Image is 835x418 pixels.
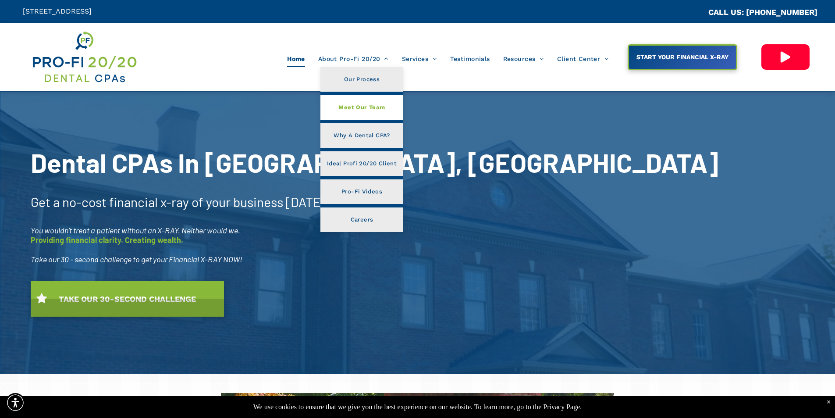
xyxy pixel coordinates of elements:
a: Resources [497,50,551,67]
span: Careers [351,214,373,225]
a: Testimonials [444,50,497,67]
span: no-cost financial x-ray [62,194,189,210]
a: Our Process [320,67,403,92]
span: Meet Our Team [338,102,385,113]
span: Why A Dental CPA? [334,130,390,141]
a: START YOUR FINANCIAL X-RAY [628,44,737,70]
a: CALL US: [PHONE_NUMBER] [708,7,817,17]
div: Accessibility Menu [6,393,25,412]
a: Ideal Profi 20/20 Client [320,151,403,176]
span: Pro-Fi Videos [341,186,382,197]
a: TAKE OUR 30-SECOND CHALLENGE [31,281,224,317]
a: Home [281,50,312,67]
span: Ideal Profi 20/20 Client [327,158,397,169]
a: Services [395,50,444,67]
span: START YOUR FINANCIAL X-RAY [633,49,732,65]
a: Careers [320,207,403,232]
span: [STREET_ADDRESS] [23,7,92,15]
img: Get Dental CPA Consulting, Bookkeeping, & Bank Loans [31,29,137,85]
a: Client Center [551,50,615,67]
a: Why A Dental CPA? [320,123,403,148]
span: TAKE OUR 30-SECOND CHALLENGE [56,290,199,308]
span: Providing financial clarity. Creating wealth. [31,235,183,245]
div: Dismiss notification [827,398,831,406]
span: You wouldn’t treat a patient without an X-RAY. Neither would we. [31,225,240,235]
span: Our Process [344,74,380,85]
span: Dental CPAs In [GEOGRAPHIC_DATA], [GEOGRAPHIC_DATA] [31,146,718,178]
a: About Pro-Fi 20/20 [312,50,395,67]
a: Meet Our Team [320,95,403,120]
span: Take our 30 - second challenge to get your Financial X-RAY NOW! [31,254,242,264]
a: Pro-Fi Videos [320,179,403,204]
span: About Pro-Fi 20/20 [318,50,389,67]
span: Get a [31,194,60,210]
span: CA::CALLC [671,8,708,17]
span: of your business [DATE]! [192,194,330,210]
